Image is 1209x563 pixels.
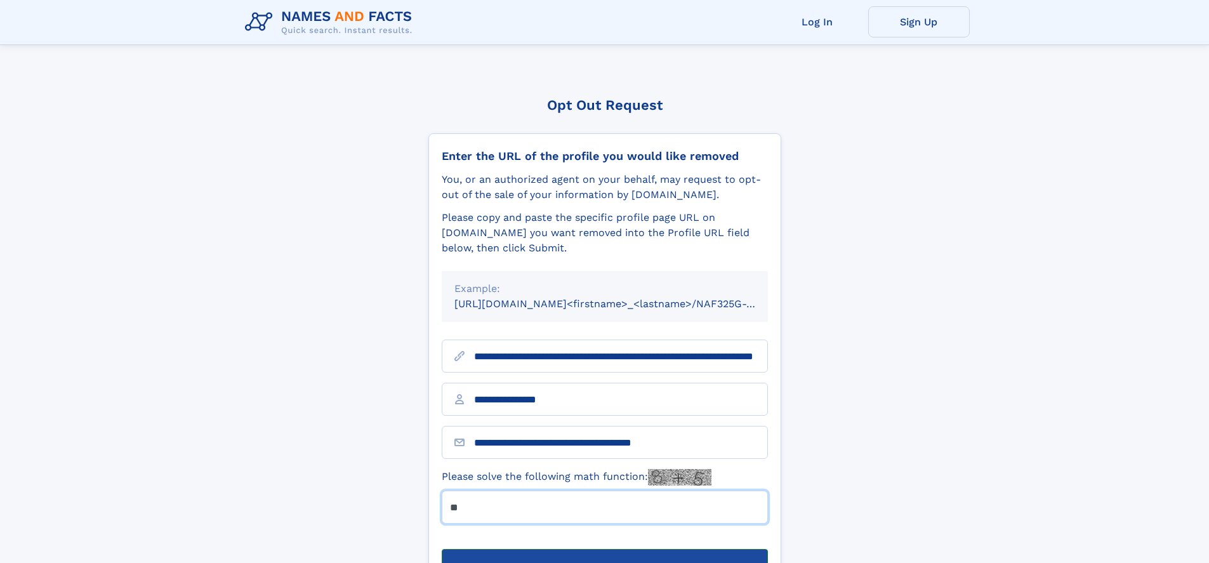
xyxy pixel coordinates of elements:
[767,6,868,37] a: Log In
[454,298,792,310] small: [URL][DOMAIN_NAME]<firstname>_<lastname>/NAF325G-xxxxxxxx
[442,210,768,256] div: Please copy and paste the specific profile page URL on [DOMAIN_NAME] you want removed into the Pr...
[442,172,768,202] div: You, or an authorized agent on your behalf, may request to opt-out of the sale of your informatio...
[240,5,423,39] img: Logo Names and Facts
[428,97,781,113] div: Opt Out Request
[454,281,755,296] div: Example:
[868,6,970,37] a: Sign Up
[442,469,711,486] label: Please solve the following math function:
[442,149,768,163] div: Enter the URL of the profile you would like removed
